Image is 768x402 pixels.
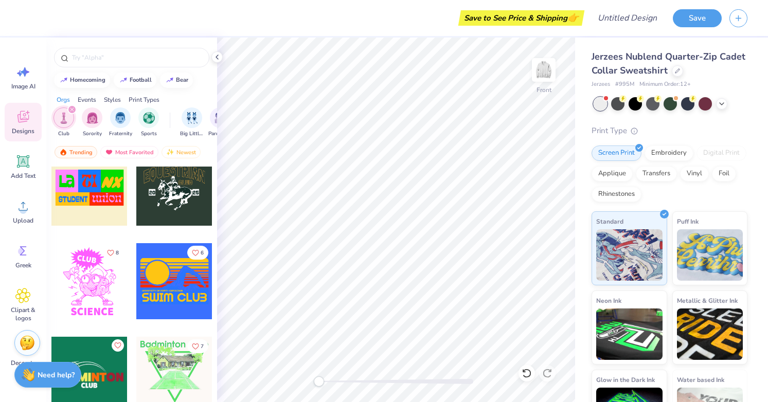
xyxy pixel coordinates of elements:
img: Fraternity Image [115,112,126,124]
span: 👉 [567,11,579,24]
div: Most Favorited [100,146,158,158]
div: football [130,77,152,83]
div: filter for Sports [138,107,159,138]
div: Newest [162,146,201,158]
span: Jerzees [592,80,610,89]
span: 8 [116,250,119,255]
div: Accessibility label [314,376,324,387]
button: Like [102,246,123,260]
div: Digital Print [696,145,746,161]
img: Neon Ink [596,308,663,360]
img: trend_line.gif [166,77,174,83]
img: trending.gif [59,149,67,156]
button: football [114,72,156,88]
span: Jerzees Nublend Quarter-Zip Cadet Collar Sweatshirt [592,50,745,77]
span: Add Text [11,172,35,180]
div: filter for Big Little Reveal [180,107,204,138]
button: homecoming [54,72,110,88]
button: filter button [138,107,159,138]
div: Trending [55,146,97,158]
button: Like [187,246,208,260]
span: Minimum Order: 12 + [639,80,691,89]
div: filter for Fraternity [109,107,132,138]
div: Save to See Price & Shipping [461,10,582,26]
span: Sorority [83,130,102,138]
span: Puff Ink [677,216,699,227]
button: filter button [180,107,204,138]
button: Like [112,339,124,352]
img: Metallic & Glitter Ink [677,308,743,360]
span: Fraternity [109,130,132,138]
img: Puff Ink [677,229,743,281]
span: # 995M [615,80,634,89]
button: bear [160,72,193,88]
img: most_fav.gif [105,149,113,156]
div: Applique [592,166,633,181]
div: Transfers [636,166,677,181]
div: bear [176,77,188,83]
div: filter for Club [53,107,74,138]
div: Styles [104,95,121,104]
div: filter for Sorority [82,107,102,138]
div: homecoming [70,77,105,83]
span: Glow in the Dark Ink [596,374,655,385]
span: 6 [201,250,204,255]
span: Parent's Weekend [208,130,232,138]
span: Decorate [11,359,35,367]
img: trend_line.gif [119,77,128,83]
span: 7 [201,344,204,349]
div: Print Types [129,95,159,104]
img: Parent's Weekend Image [215,112,226,124]
span: Greek [15,261,31,269]
span: Big Little Reveal [180,130,204,138]
div: Foil [712,166,736,181]
img: Sports Image [143,112,155,124]
input: Untitled Design [590,8,665,28]
img: Front [533,60,554,80]
img: Big Little Reveal Image [186,112,198,124]
span: Club [58,130,69,138]
button: filter button [53,107,74,138]
img: trend_line.gif [60,77,68,83]
div: filter for Parent's Weekend [208,107,232,138]
img: newest.gif [166,149,174,156]
span: Metallic & Glitter Ink [677,295,738,306]
span: Neon Ink [596,295,621,306]
span: Upload [13,216,33,225]
span: Image AI [11,82,35,90]
div: Embroidery [645,145,693,161]
button: Like [187,339,208,353]
div: Orgs [57,95,70,104]
span: Clipart & logos [6,306,40,322]
span: Standard [596,216,623,227]
img: Sorority Image [86,112,98,124]
button: Save [673,9,722,27]
div: Vinyl [680,166,709,181]
button: filter button [82,107,102,138]
button: filter button [208,107,232,138]
img: Standard [596,229,663,281]
img: Club Image [58,112,69,124]
div: Print Type [592,125,747,137]
button: filter button [109,107,132,138]
span: Designs [12,127,34,135]
div: Events [78,95,96,104]
strong: Need help? [38,370,75,380]
div: Screen Print [592,145,641,161]
span: Water based Ink [677,374,724,385]
input: Try "Alpha" [71,52,203,63]
div: Front [537,85,551,95]
span: Sports [141,130,157,138]
div: Rhinestones [592,187,641,202]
